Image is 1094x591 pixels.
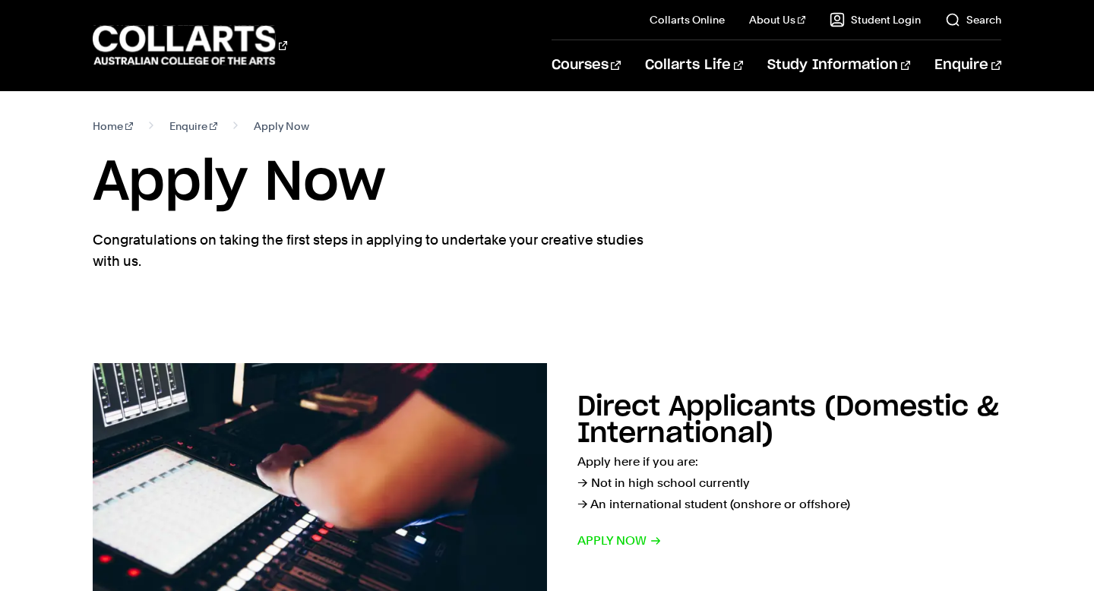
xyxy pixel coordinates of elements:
[934,40,1001,90] a: Enquire
[169,115,217,137] a: Enquire
[552,40,621,90] a: Courses
[93,229,647,272] p: Congratulations on taking the first steps in applying to undertake your creative studies with us.
[749,12,805,27] a: About Us
[93,149,1001,217] h1: Apply Now
[650,12,725,27] a: Collarts Online
[945,12,1001,27] a: Search
[645,40,743,90] a: Collarts Life
[577,530,662,551] span: Apply now
[577,393,999,447] h2: Direct Applicants (Domestic & International)
[830,12,921,27] a: Student Login
[767,40,910,90] a: Study Information
[254,115,309,137] span: Apply Now
[93,24,287,67] div: Go to homepage
[93,115,133,137] a: Home
[577,451,1001,515] p: Apply here if you are: → Not in high school currently → An international student (onshore or offs...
